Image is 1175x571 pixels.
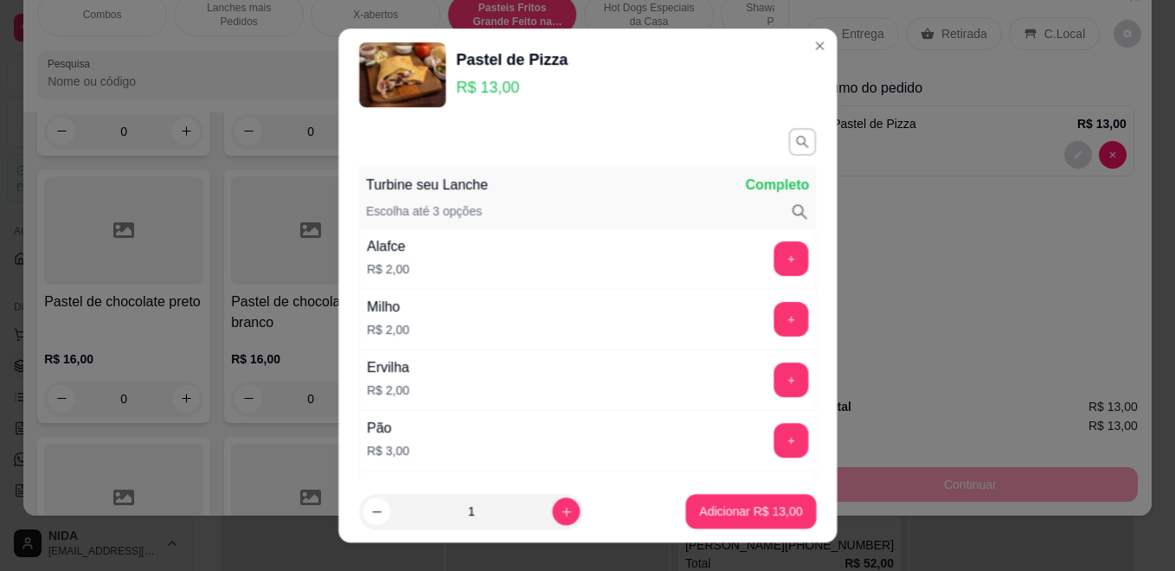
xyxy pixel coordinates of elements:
div: Alafce [367,236,409,257]
p: Escolha até 3 opções [366,202,482,221]
button: Adicionar R$ 13,00 [685,494,816,529]
button: Close [806,32,833,60]
p: R$ 3,00 [367,442,409,459]
button: add [774,302,808,337]
div: Maionese caseira [367,478,475,499]
div: Ervilha [367,357,409,378]
button: add [774,241,808,276]
button: add [774,362,808,397]
p: Adicionar R$ 13,00 [699,503,802,520]
p: R$ 2,00 [367,321,409,338]
button: decrease-product-quantity [363,497,390,525]
button: increase-product-quantity [552,497,580,525]
div: Pastel de Pizza [456,47,568,71]
button: add [774,423,808,458]
p: R$ 13,00 [456,74,568,99]
p: R$ 2,00 [367,382,409,399]
p: R$ 2,00 [367,260,409,278]
p: Completo [745,175,809,196]
div: Pão [367,418,409,439]
div: Milho [367,297,409,318]
p: Turbine seu Lanche [366,175,488,196]
img: product-image [359,42,446,107]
